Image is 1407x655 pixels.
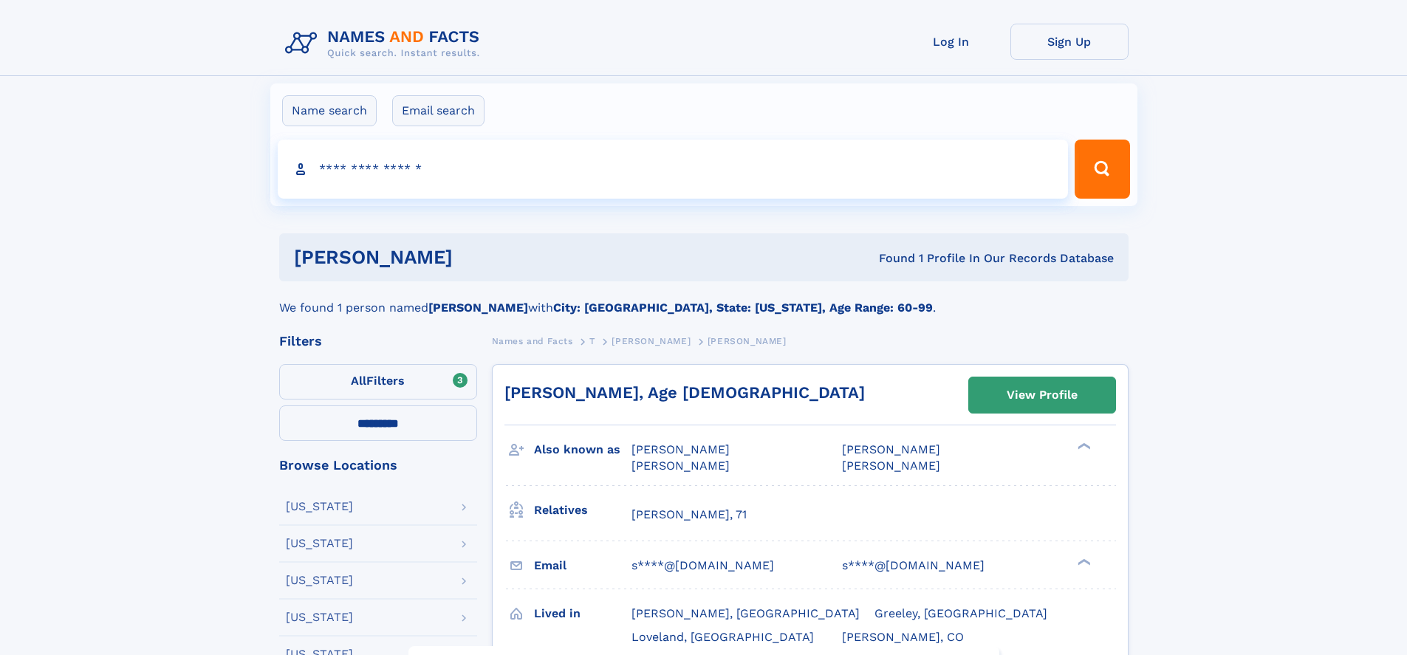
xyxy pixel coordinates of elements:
a: [PERSON_NAME], 71 [631,507,747,523]
h3: Also known as [534,437,631,462]
div: We found 1 person named with . [279,281,1129,317]
span: [PERSON_NAME] [708,336,787,346]
a: View Profile [969,377,1115,413]
span: [PERSON_NAME] [631,442,730,456]
input: search input [278,140,1069,199]
h3: Relatives [534,498,631,523]
div: ❯ [1074,442,1092,451]
div: Found 1 Profile In Our Records Database [665,250,1114,267]
span: T [589,336,595,346]
h3: Email [534,553,631,578]
label: Filters [279,364,477,399]
button: Search Button [1075,140,1129,199]
img: Logo Names and Facts [279,24,492,64]
div: [US_STATE] [286,611,353,623]
span: [PERSON_NAME] [631,459,730,473]
h3: Lived in [534,601,631,626]
label: Name search [282,95,377,126]
span: All [351,374,366,388]
span: [PERSON_NAME] [842,442,940,456]
a: Names and Facts [492,332,573,350]
b: [PERSON_NAME] [428,301,528,315]
span: [PERSON_NAME], CO [842,630,964,644]
div: Browse Locations [279,459,477,472]
a: Sign Up [1010,24,1129,60]
h1: [PERSON_NAME] [294,248,666,267]
span: Greeley, [GEOGRAPHIC_DATA] [874,606,1047,620]
div: [US_STATE] [286,575,353,586]
span: [PERSON_NAME] [612,336,691,346]
div: Filters [279,335,477,348]
a: [PERSON_NAME] [612,332,691,350]
span: Loveland, [GEOGRAPHIC_DATA] [631,630,814,644]
b: City: [GEOGRAPHIC_DATA], State: [US_STATE], Age Range: 60-99 [553,301,933,315]
div: [US_STATE] [286,538,353,549]
a: Log In [892,24,1010,60]
span: [PERSON_NAME] [842,459,940,473]
div: View Profile [1007,378,1078,412]
label: Email search [392,95,485,126]
a: [PERSON_NAME], Age [DEMOGRAPHIC_DATA] [504,383,865,402]
div: [US_STATE] [286,501,353,512]
a: T [589,332,595,350]
div: ❯ [1074,557,1092,566]
span: [PERSON_NAME], [GEOGRAPHIC_DATA] [631,606,860,620]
